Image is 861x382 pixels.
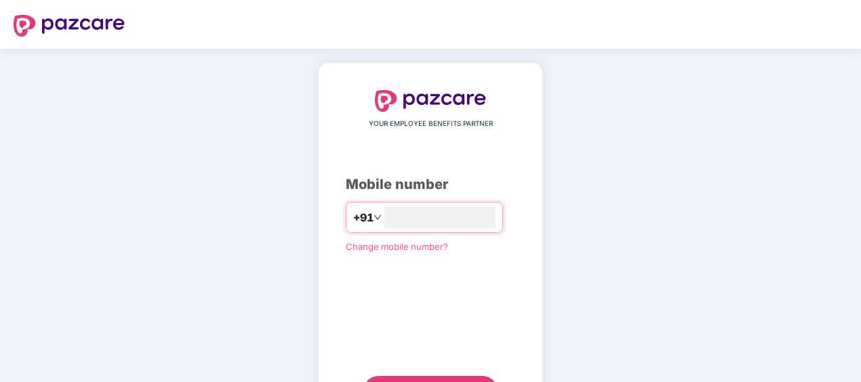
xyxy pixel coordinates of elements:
[374,213,382,221] span: down
[369,119,493,129] span: YOUR EMPLOYEE BENEFITS PARTNER
[14,15,125,37] img: logo
[353,209,374,226] span: +91
[346,241,448,252] a: Change mobile number?
[346,174,515,195] div: Mobile number
[375,90,486,112] img: logo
